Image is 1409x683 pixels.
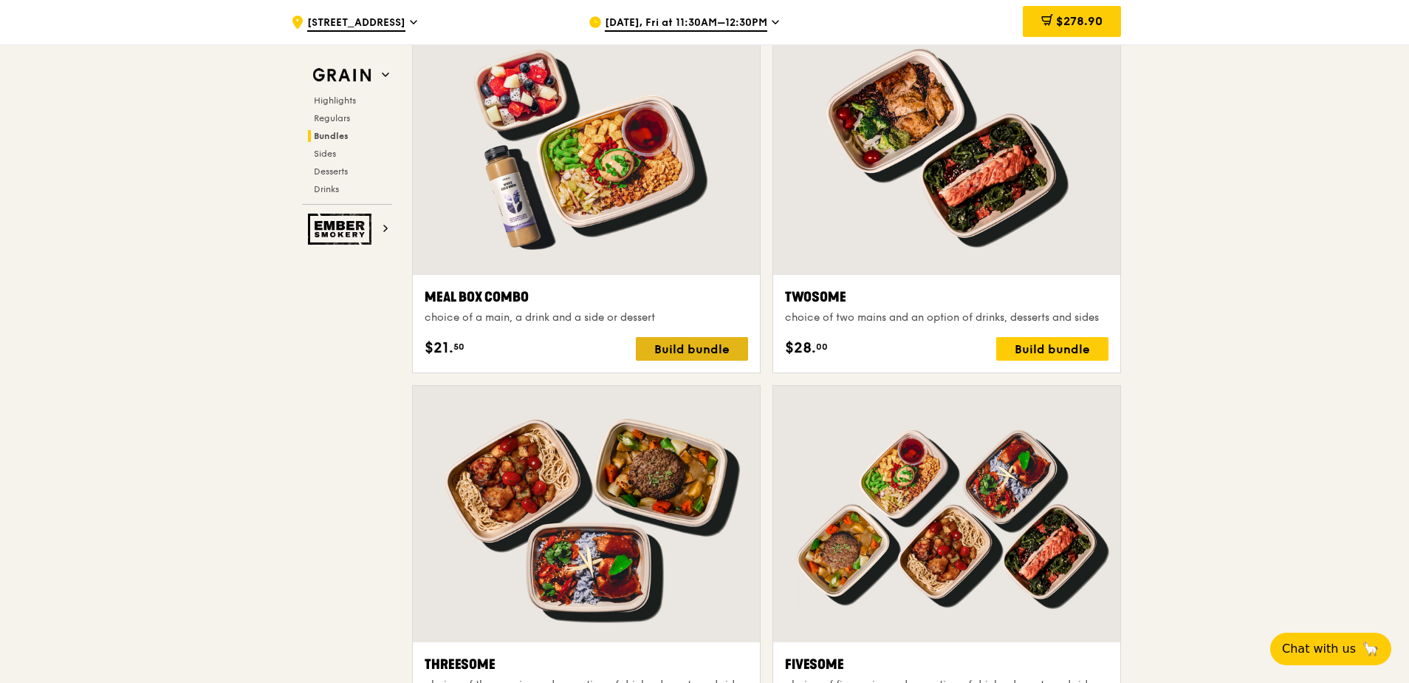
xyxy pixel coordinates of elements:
[453,341,464,353] span: 50
[314,166,348,177] span: Desserts
[425,654,748,675] div: Threesome
[314,131,349,141] span: Bundles
[314,184,339,194] span: Drinks
[785,287,1108,307] div: Twosome
[785,310,1108,325] div: choice of two mains and an option of drinks, desserts and sides
[314,149,336,159] span: Sides
[1270,633,1391,665] button: Chat with us🦙
[1056,14,1103,28] span: $278.90
[307,16,405,32] span: [STREET_ADDRESS]
[308,214,376,245] img: Ember Smokery web logo
[785,654,1108,675] div: Fivesome
[996,337,1108,361] div: Build bundle
[425,337,453,359] span: $21.
[314,95,356,106] span: Highlights
[816,341,828,353] span: 00
[785,337,816,359] span: $28.
[605,16,767,32] span: [DATE], Fri at 11:30AM–12:30PM
[425,287,748,307] div: Meal Box Combo
[1282,640,1356,658] span: Chat with us
[314,113,350,123] span: Regulars
[636,337,748,361] div: Build bundle
[308,62,376,89] img: Grain web logo
[425,310,748,325] div: choice of a main, a drink and a side or dessert
[1362,640,1379,658] span: 🦙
